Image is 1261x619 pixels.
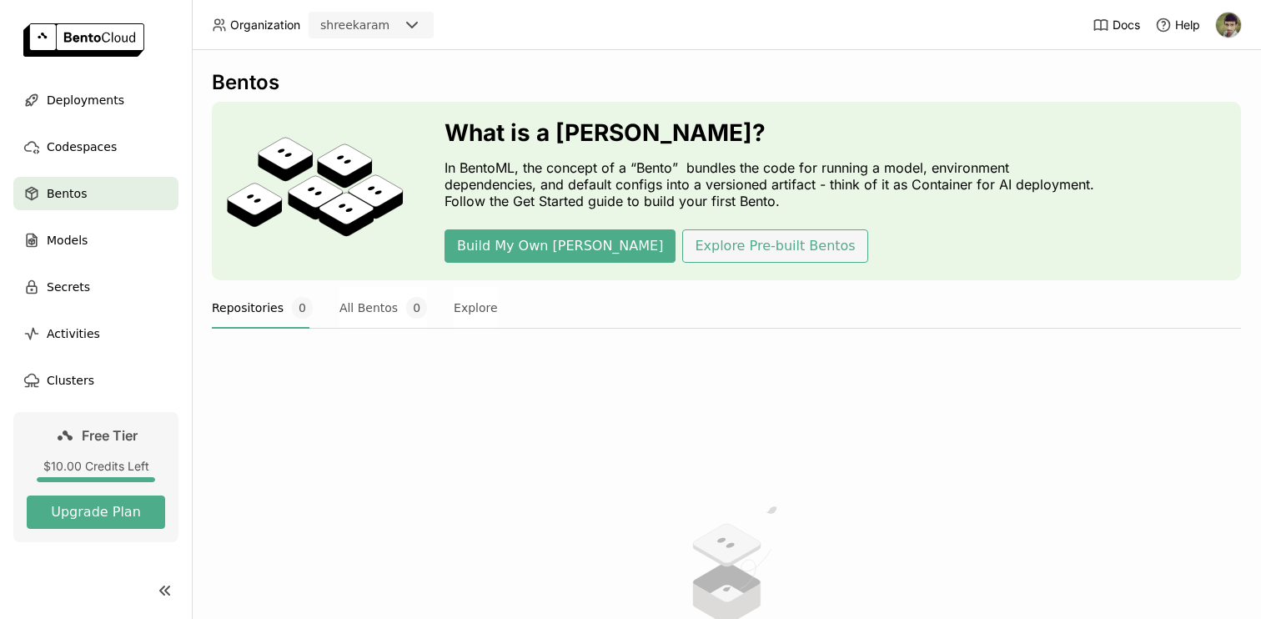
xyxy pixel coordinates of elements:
[27,459,165,474] div: $10.00 Credits Left
[682,229,867,263] button: Explore Pre-built Bentos
[13,130,178,164] a: Codespaces
[445,119,1103,146] h3: What is a [PERSON_NAME]?
[47,90,124,110] span: Deployments
[13,83,178,117] a: Deployments
[13,224,178,257] a: Models
[27,496,165,529] button: Upgrade Plan
[1113,18,1140,33] span: Docs
[212,70,1241,95] div: Bentos
[320,17,389,33] div: shreekaram
[445,229,676,263] button: Build My Own [PERSON_NAME]
[13,317,178,350] a: Activities
[23,23,144,57] img: logo
[292,297,313,319] span: 0
[1093,17,1140,33] a: Docs
[445,159,1103,209] p: In BentoML, the concept of a “Bento” bundles the code for running a model, environment dependenci...
[13,412,178,542] a: Free Tier$10.00 Credits LeftUpgrade Plan
[1175,18,1200,33] span: Help
[82,427,138,444] span: Free Tier
[13,270,178,304] a: Secrets
[339,287,427,329] button: All Bentos
[47,277,90,297] span: Secrets
[13,364,178,397] a: Clusters
[47,137,117,157] span: Codespaces
[406,297,427,319] span: 0
[225,136,404,246] img: cover onboarding
[47,230,88,250] span: Models
[454,287,498,329] button: Explore
[1216,13,1241,38] img: Madhusudhan R
[47,370,94,390] span: Clusters
[1155,17,1200,33] div: Help
[47,324,100,344] span: Activities
[47,184,87,204] span: Bentos
[13,177,178,210] a: Bentos
[391,18,393,34] input: Selected shreekaram.
[230,18,300,33] span: Organization
[212,287,313,329] button: Repositories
